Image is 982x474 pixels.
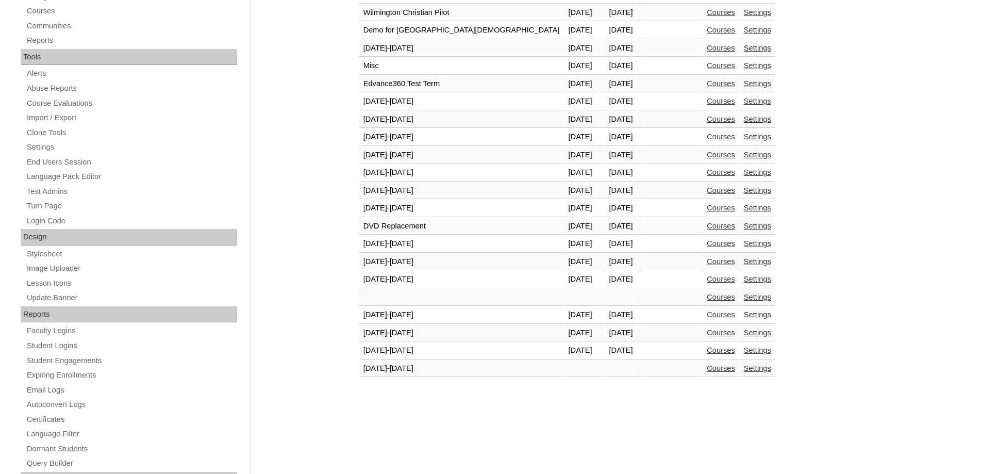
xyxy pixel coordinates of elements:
a: Autoconvert Logs [26,398,237,411]
div: Reports [21,306,237,323]
a: Settings [744,222,771,230]
td: [DATE] [564,111,604,128]
td: [DATE] [605,218,642,235]
a: Settings [744,61,771,70]
a: Settings [744,186,771,194]
a: Settings [744,275,771,283]
td: [DATE] [564,164,604,182]
td: [DATE] [564,218,604,235]
a: Courses [707,115,735,123]
a: Language Filter [26,428,237,440]
a: Settings [744,310,771,319]
a: Courses [707,44,735,52]
a: Lesson Icons [26,277,237,290]
td: [DATE] [605,182,642,200]
a: Certificates [26,413,237,426]
td: [DATE] [605,271,642,288]
a: Courses [707,26,735,34]
a: Courses [707,133,735,141]
div: Tools [21,49,237,66]
td: [DATE]-[DATE] [359,306,564,324]
a: Dormant Students [26,443,237,455]
a: Image Uploader [26,262,237,275]
a: Turn Page [26,200,237,213]
td: [DATE] [564,235,604,253]
a: Courses [707,204,735,212]
td: [DATE]-[DATE] [359,146,564,164]
a: Communities [26,20,237,32]
a: Settings [744,44,771,52]
td: [DATE] [605,40,642,57]
td: [DATE] [605,93,642,110]
td: [DATE] [564,324,604,342]
td: Edvance360 Test Term [359,75,564,93]
td: [DATE] [564,200,604,217]
td: [DATE] [564,253,604,271]
td: [DATE]-[DATE] [359,253,564,271]
td: Wilmington Christian Pilot [359,4,564,22]
a: Settings [744,26,771,34]
a: Test Admins [26,185,237,198]
a: Settings [744,257,771,266]
td: [DATE] [564,93,604,110]
td: [DATE]-[DATE] [359,324,564,342]
td: [DATE] [605,253,642,271]
td: [DATE] [564,128,604,146]
a: Query Builder [26,457,237,470]
td: [DATE] [605,324,642,342]
a: Student Logins [26,339,237,352]
td: [DATE]-[DATE] [359,93,564,110]
td: [DATE] [605,235,642,253]
td: [DATE]-[DATE] [359,128,564,146]
td: [DATE]-[DATE] [359,182,564,200]
a: Courses [707,97,735,105]
a: Courses [707,329,735,337]
a: Clone Tools [26,126,237,139]
a: Settings [744,239,771,248]
td: [DATE] [564,271,604,288]
a: Stylesheet [26,248,237,260]
a: Abuse Reports [26,82,237,95]
a: Course Evaluations [26,97,237,110]
td: [DATE] [605,200,642,217]
a: Settings [744,293,771,301]
a: Update Banner [26,291,237,304]
td: Demo for [GEOGRAPHIC_DATA][DEMOGRAPHIC_DATA] [359,22,564,39]
a: Reports [26,34,237,47]
a: Courses [707,186,735,194]
td: [DATE] [605,22,642,39]
td: [DATE] [605,111,642,128]
a: Courses [707,293,735,301]
td: [DATE] [564,57,604,75]
a: Courses [707,222,735,230]
a: Courses [707,346,735,354]
td: [DATE] [564,306,604,324]
td: [DATE]-[DATE] [359,342,564,359]
a: Settings [744,115,771,123]
td: [DATE]-[DATE] [359,111,564,128]
td: [DATE]-[DATE] [359,40,564,57]
a: Expiring Enrollments [26,369,237,382]
a: Settings [744,168,771,176]
a: Courses [707,79,735,88]
td: [DATE] [564,342,604,359]
a: Faculty Logins [26,324,237,337]
a: Courses [707,8,735,17]
td: [DATE]-[DATE] [359,360,564,378]
a: Settings [744,346,771,354]
a: Courses [707,257,735,266]
a: Settings [744,8,771,17]
a: Settings [744,364,771,372]
a: Settings [744,97,771,105]
td: [DATE] [564,75,604,93]
td: [DATE] [605,4,642,22]
td: [DATE]-[DATE] [359,200,564,217]
a: Import / Export [26,111,237,124]
td: [DATE] [605,164,642,182]
a: Settings [744,329,771,337]
td: [DATE]-[DATE] [359,271,564,288]
a: Login Code [26,215,237,227]
td: [DATE] [605,146,642,164]
a: End Users Session [26,156,237,169]
a: Courses [707,275,735,283]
